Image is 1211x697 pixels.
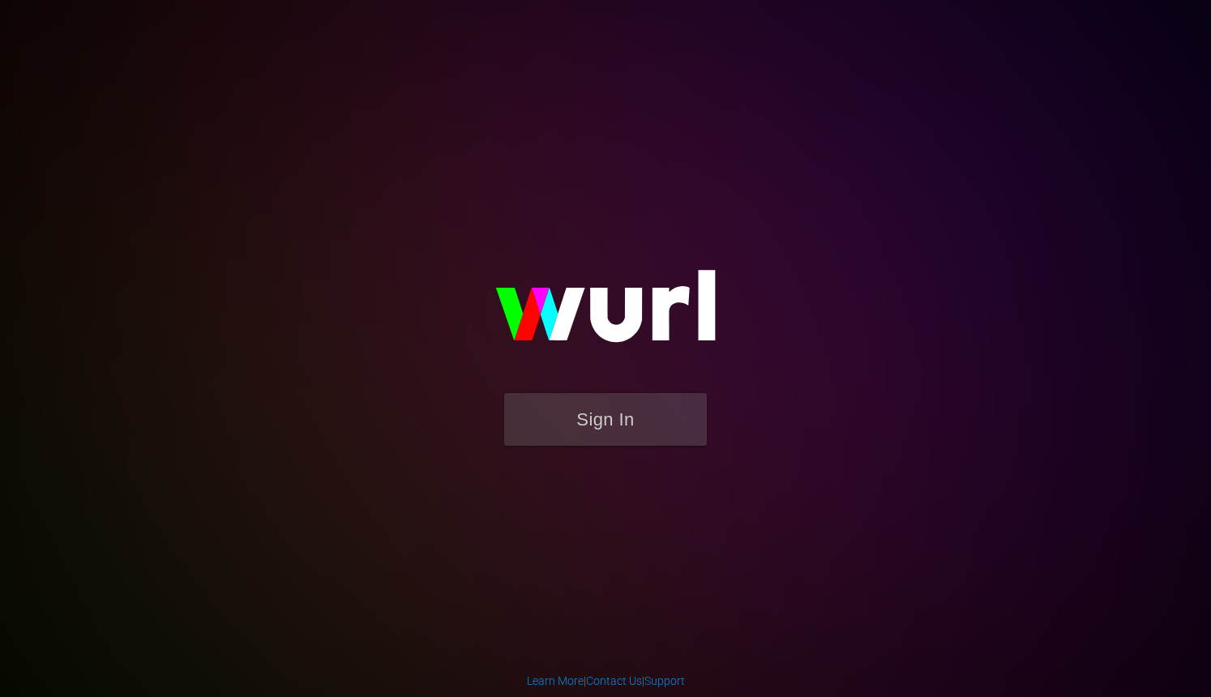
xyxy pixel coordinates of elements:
[527,674,584,687] a: Learn More
[504,393,707,446] button: Sign In
[644,674,685,687] a: Support
[586,674,642,687] a: Contact Us
[443,235,768,392] img: wurl-logo-on-black-223613ac3d8ba8fe6dc639794a292ebdb59501304c7dfd60c99c58986ef67473.svg
[527,673,685,689] div: | |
